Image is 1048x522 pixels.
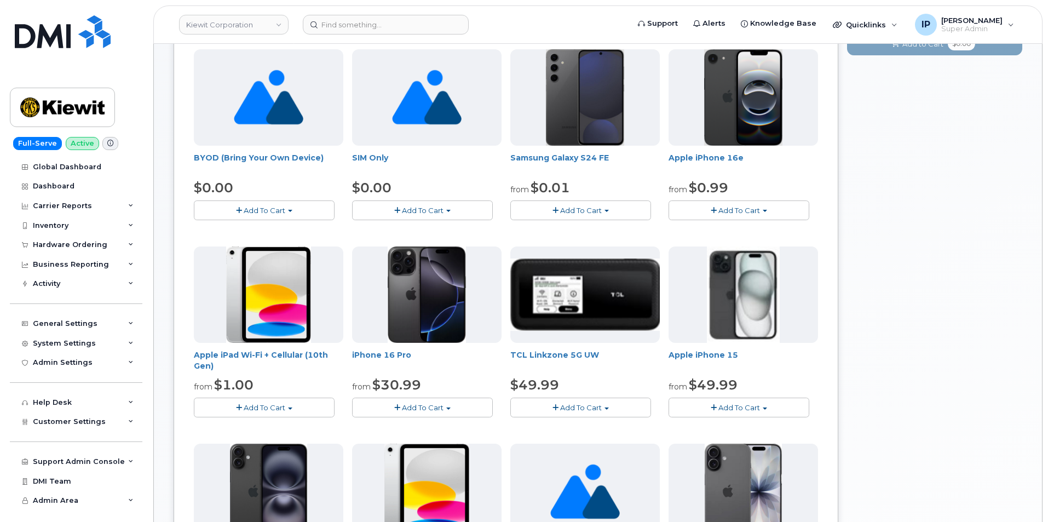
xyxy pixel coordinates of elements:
[689,180,728,196] span: $0.99
[941,16,1003,25] span: [PERSON_NAME]
[630,13,686,35] a: Support
[352,349,502,371] div: iPhone 16 Pro
[352,180,391,196] span: $0.00
[179,15,289,35] a: Kiewit Corporation
[669,382,687,392] small: from
[194,398,335,417] button: Add To Cart
[402,403,444,412] span: Add To Cart
[902,39,943,49] span: Add to Cart
[510,153,609,163] a: Samsung Galaxy S24 FE
[1000,474,1040,514] iframe: Messenger Launcher
[352,382,371,392] small: from
[669,349,818,371] div: Apple iPhone 15
[733,13,824,35] a: Knowledge Base
[510,152,660,174] div: Samsung Galaxy S24 FE
[546,49,624,146] img: s24FE.jpg
[194,349,343,371] div: Apple iPad Wi-Fi + Cellular (10th Gen)
[704,49,783,146] img: iphone16e.png
[669,350,738,360] a: Apple iPhone 15
[194,200,335,220] button: Add To Cart
[718,206,760,215] span: Add To Cart
[922,18,930,31] span: IP
[686,13,733,35] a: Alerts
[510,200,651,220] button: Add To Cart
[510,377,559,393] span: $49.99
[234,49,303,146] img: no_image_found-2caef05468ed5679b831cfe6fc140e25e0c280774317ffc20a367ab7fd17291e.png
[531,180,570,196] span: $0.01
[647,18,678,29] span: Support
[689,377,738,393] span: $49.99
[510,350,599,360] a: TCL Linkzone 5G UW
[402,206,444,215] span: Add To Cart
[718,403,760,412] span: Add To Cart
[510,185,529,194] small: from
[372,377,421,393] span: $30.99
[669,200,809,220] button: Add To Cart
[194,350,328,371] a: Apple iPad Wi-Fi + Cellular (10th Gen)
[825,14,905,36] div: Quicklinks
[948,37,975,50] span: $0.00
[560,206,602,215] span: Add To Cart
[194,153,324,163] a: BYOD (Bring Your Own Device)
[194,152,343,174] div: BYOD (Bring Your Own Device)
[847,33,1022,55] button: Add to Cart $0.00
[510,259,660,331] img: linkzone5g.png
[392,49,462,146] img: no_image_found-2caef05468ed5679b831cfe6fc140e25e0c280774317ffc20a367ab7fd17291e.png
[194,382,212,392] small: from
[669,185,687,194] small: from
[214,377,254,393] span: $1.00
[244,206,285,215] span: Add To Cart
[669,398,809,417] button: Add To Cart
[750,18,816,29] span: Knowledge Base
[846,20,886,29] span: Quicklinks
[707,246,780,343] img: iphone15.jpg
[669,153,744,163] a: Apple iPhone 16e
[226,246,311,343] img: ipad10thgen.png
[560,403,602,412] span: Add To Cart
[194,180,233,196] span: $0.00
[941,25,1003,33] span: Super Admin
[352,350,411,360] a: iPhone 16 Pro
[510,349,660,371] div: TCL Linkzone 5G UW
[702,18,725,29] span: Alerts
[352,153,388,163] a: SIM Only
[352,152,502,174] div: SIM Only
[303,15,469,35] input: Find something...
[244,403,285,412] span: Add To Cart
[352,200,493,220] button: Add To Cart
[352,398,493,417] button: Add To Cart
[510,398,651,417] button: Add To Cart
[907,14,1022,36] div: Ione Partin
[669,152,818,174] div: Apple iPhone 16e
[388,246,465,343] img: iphone_16_pro.png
